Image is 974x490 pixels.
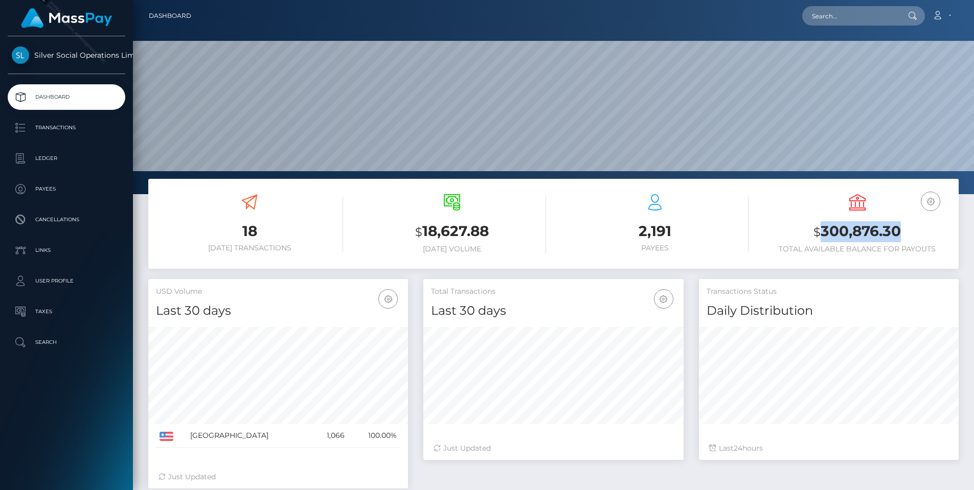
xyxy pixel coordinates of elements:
[709,443,948,454] div: Last hours
[358,245,546,253] h6: [DATE] Volume
[8,207,125,232] a: Cancellations
[12,46,29,64] img: Silver Social Operations Limited
[764,221,951,242] h3: 300,876.30
[156,302,400,320] h4: Last 30 days
[8,115,125,141] a: Transactions
[158,472,398,482] div: Just Updated
[8,146,125,171] a: Ledger
[12,335,121,350] p: Search
[187,424,311,448] td: [GEOGRAPHIC_DATA]
[156,221,343,241] h3: 18
[431,287,675,297] h5: Total Transactions
[431,302,675,320] h4: Last 30 days
[434,443,673,454] div: Just Updated
[764,245,951,253] h6: Total Available Balance for Payouts
[8,84,125,110] a: Dashboard
[734,444,742,453] span: 24
[561,221,749,241] h3: 2,191
[12,304,121,319] p: Taxes
[156,287,400,297] h5: USD Volume
[707,287,951,297] h5: Transactions Status
[8,51,125,60] span: Silver Social Operations Limited
[311,424,348,448] td: 1,066
[561,244,749,252] h6: Payees
[813,225,821,239] small: $
[12,212,121,227] p: Cancellations
[160,432,173,441] img: US.png
[8,238,125,263] a: Links
[415,225,422,239] small: $
[802,6,898,26] input: Search...
[21,8,112,28] img: MassPay Logo
[707,302,951,320] h4: Daily Distribution
[12,273,121,289] p: User Profile
[12,89,121,105] p: Dashboard
[358,221,546,242] h3: 18,627.88
[12,243,121,258] p: Links
[156,244,343,252] h6: [DATE] Transactions
[12,151,121,166] p: Ledger
[8,268,125,294] a: User Profile
[8,299,125,324] a: Taxes
[149,5,191,27] a: Dashboard
[8,176,125,202] a: Payees
[8,330,125,355] a: Search
[12,120,121,135] p: Transactions
[12,181,121,197] p: Payees
[348,424,400,448] td: 100.00%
